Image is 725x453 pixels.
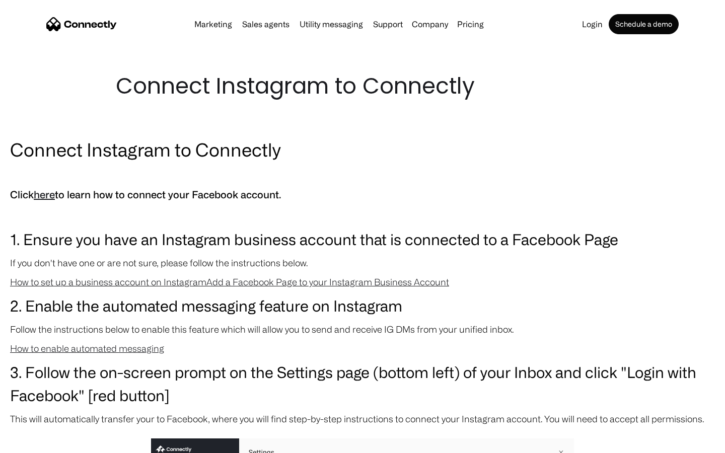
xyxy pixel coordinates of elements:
[206,277,449,287] a: Add a Facebook Page to your Instagram Business Account
[10,186,715,203] h5: Click to learn how to connect your Facebook account.
[10,277,206,287] a: How to set up a business account on Instagram
[238,20,294,28] a: Sales agents
[10,137,715,162] h2: Connect Instagram to Connectly
[116,70,609,102] h1: Connect Instagram to Connectly
[10,322,715,336] p: Follow the instructions below to enable this feature which will allow you to send and receive IG ...
[296,20,367,28] a: Utility messaging
[10,294,715,317] h3: 2. Enable the automated messaging feature on Instagram
[369,20,407,28] a: Support
[20,435,60,449] ul: Language list
[412,17,448,31] div: Company
[578,20,607,28] a: Login
[10,208,715,222] p: ‍
[609,14,679,34] a: Schedule a demo
[10,256,715,270] p: If you don't have one or are not sure, please follow the instructions below.
[10,412,715,426] p: This will automatically transfer your to Facebook, where you will find step-by-step instructions ...
[190,20,236,28] a: Marketing
[10,435,60,449] aside: Language selected: English
[34,189,55,200] a: here
[453,20,488,28] a: Pricing
[10,167,715,181] p: ‍
[10,228,715,251] h3: 1. Ensure you have an Instagram business account that is connected to a Facebook Page
[10,343,164,353] a: How to enable automated messaging
[10,360,715,407] h3: 3. Follow the on-screen prompt on the Settings page (bottom left) of your Inbox and click "Login ...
